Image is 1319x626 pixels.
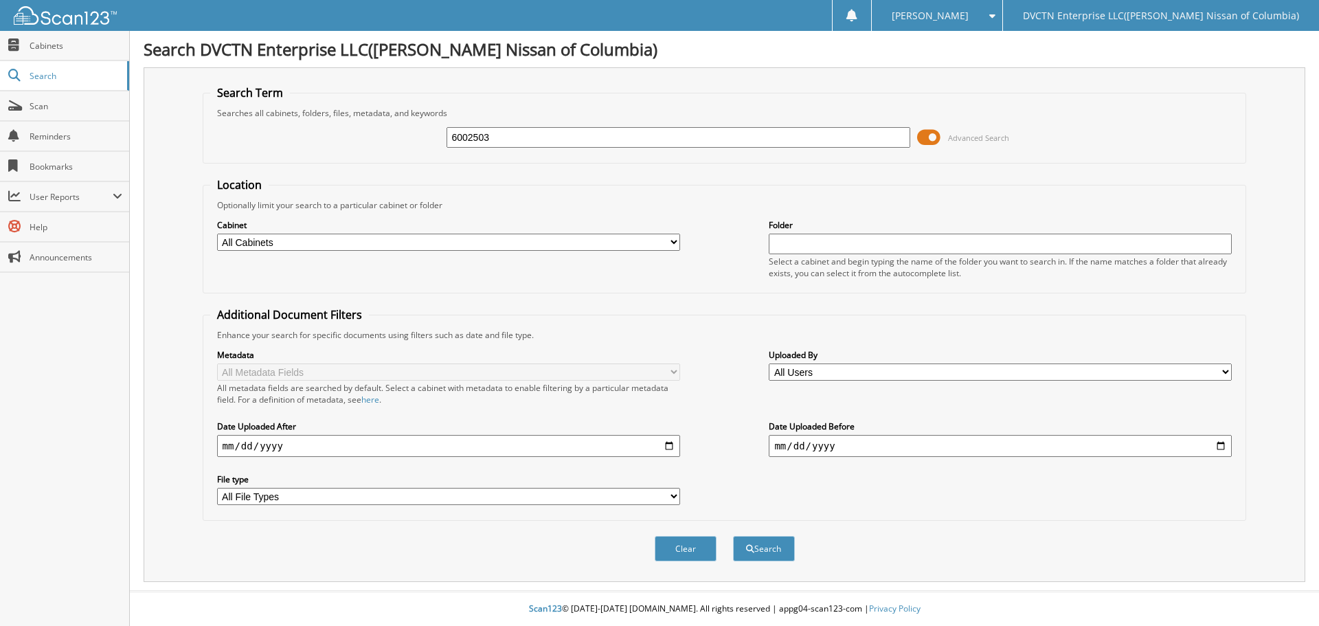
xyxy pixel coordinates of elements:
[769,421,1232,432] label: Date Uploaded Before
[529,603,562,614] span: Scan123
[1250,560,1319,626] iframe: Chat Widget
[30,131,122,142] span: Reminders
[733,536,795,561] button: Search
[30,191,113,203] span: User Reports
[217,382,680,405] div: All metadata fields are searched by default. Select a cabinet with metadata to enable filtering b...
[217,219,680,231] label: Cabinet
[130,592,1319,626] div: © [DATE]-[DATE] [DOMAIN_NAME]. All rights reserved | appg04-scan123-com |
[30,221,122,233] span: Help
[30,161,122,172] span: Bookmarks
[30,70,120,82] span: Search
[30,40,122,52] span: Cabinets
[769,256,1232,279] div: Select a cabinet and begin typing the name of the folder you want to search in. If the name match...
[361,394,379,405] a: here
[769,349,1232,361] label: Uploaded By
[210,107,1239,119] div: Searches all cabinets, folders, files, metadata, and keywords
[210,329,1239,341] div: Enhance your search for specific documents using filters such as date and file type.
[144,38,1305,60] h1: Search DVCTN Enterprise LLC([PERSON_NAME] Nissan of Columbia)
[30,251,122,263] span: Announcements
[217,349,680,361] label: Metadata
[210,199,1239,211] div: Optionally limit your search to a particular cabinet or folder
[1023,12,1299,20] span: DVCTN Enterprise LLC([PERSON_NAME] Nissan of Columbia)
[869,603,921,614] a: Privacy Policy
[217,473,680,485] label: File type
[30,100,122,112] span: Scan
[948,133,1009,143] span: Advanced Search
[655,536,717,561] button: Clear
[892,12,969,20] span: [PERSON_NAME]
[14,6,117,25] img: scan123-logo-white.svg
[769,219,1232,231] label: Folder
[210,177,269,192] legend: Location
[217,435,680,457] input: start
[210,307,369,322] legend: Additional Document Filters
[210,85,290,100] legend: Search Term
[217,421,680,432] label: Date Uploaded After
[769,435,1232,457] input: end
